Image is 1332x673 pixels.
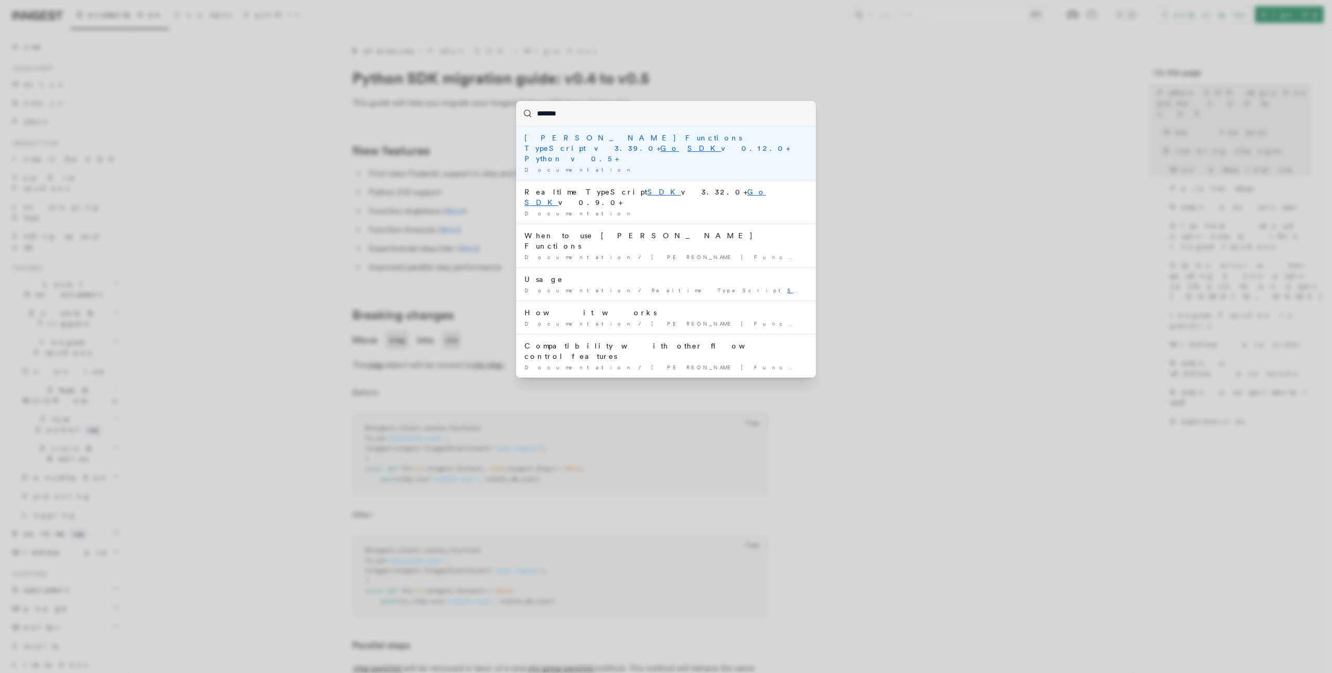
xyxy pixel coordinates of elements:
[524,287,634,293] span: Documentation
[524,320,634,327] span: Documentation
[651,287,996,293] span: Realtime TypeScript v3.32.0+ v0.9.0+
[651,254,1211,260] span: [PERSON_NAME] Functions TypeScript v3.39.0+ v0.12.0+ Python v0.5+
[524,274,808,284] div: Usage
[638,287,647,293] span: /
[638,364,647,370] span: /
[747,188,766,196] mark: Go
[524,133,808,164] div: [PERSON_NAME] Functions TypeScript v3.39.0+ v0.12.0+ Python v0.5+
[524,166,634,173] span: Documentation
[651,364,1211,370] span: [PERSON_NAME] Functions TypeScript v3.39.0+ v0.12.0+ Python v0.5+
[524,254,634,260] span: Documentation
[524,307,808,318] div: How it works
[524,341,808,361] div: Compatibility with other flow control features
[687,144,721,152] mark: SDK
[647,188,681,196] mark: SDK
[524,364,634,370] span: Documentation
[787,287,812,293] mark: SDK
[660,144,679,152] mark: Go
[524,187,808,208] div: Realtime TypeScript v3.32.0+ v0.9.0+
[524,230,808,251] div: When to use [PERSON_NAME] Functions
[638,320,647,327] span: /
[524,210,634,216] span: Documentation
[651,320,1211,327] span: [PERSON_NAME] Functions TypeScript v3.39.0+ v0.12.0+ Python v0.5+
[638,254,647,260] span: /
[524,198,558,206] mark: SDK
